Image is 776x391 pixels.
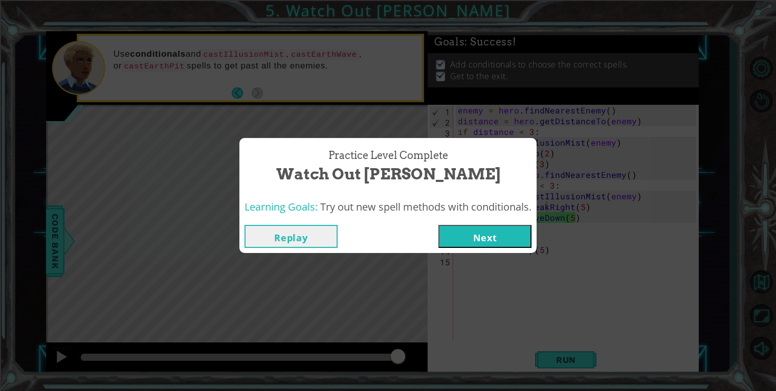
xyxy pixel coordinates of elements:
div: Sort A > Z [4,4,772,13]
span: Watch Out [PERSON_NAME] [276,163,500,185]
button: Next [438,225,531,248]
span: Try out new spell methods with conditionals. [320,200,531,214]
div: Rename [4,59,772,68]
div: Sign out [4,50,772,59]
div: Options [4,41,772,50]
div: Delete [4,32,772,41]
div: Sort New > Old [4,13,772,22]
div: Move To ... [4,22,772,32]
span: Learning Goals: [245,200,318,214]
button: Replay [245,225,338,248]
span: Practice Level Complete [328,148,448,163]
div: Move To ... [4,68,772,78]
